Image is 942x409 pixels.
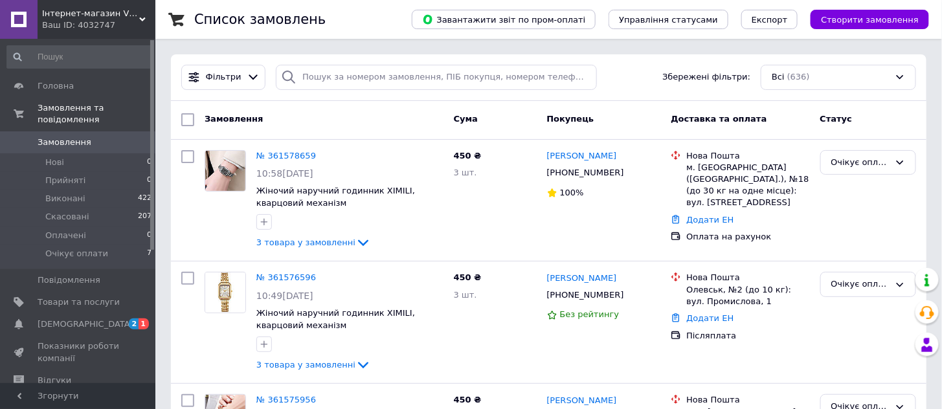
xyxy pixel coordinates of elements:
[547,395,617,407] a: [PERSON_NAME]
[205,114,263,124] span: Замовлення
[454,114,478,124] span: Cума
[422,14,585,25] span: Завантажити звіт по пром-оплаті
[256,238,371,247] a: 3 товара у замовленні
[256,395,316,404] a: № 361575956
[831,156,890,170] div: Очікує оплати
[560,188,584,197] span: 100%
[38,274,100,286] span: Повідомлення
[686,272,809,283] div: Нова Пошта
[256,168,313,179] span: 10:58[DATE]
[38,80,74,92] span: Головна
[256,272,316,282] a: № 361576596
[798,14,929,24] a: Створити замовлення
[772,71,785,83] span: Всі
[686,330,809,342] div: Післяплата
[454,395,482,404] span: 450 ₴
[454,272,482,282] span: 450 ₴
[45,193,85,204] span: Виконані
[256,291,313,301] span: 10:49[DATE]
[38,318,133,330] span: [DEMOGRAPHIC_DATA]
[412,10,596,29] button: Завантажити звіт по пром-оплаті
[686,394,809,406] div: Нова Пошта
[752,15,788,25] span: Експорт
[42,19,155,31] div: Ваш ID: 4032747
[811,10,929,29] button: Створити замовлення
[544,287,627,304] div: [PHONE_NUMBER]
[547,114,594,124] span: Покупець
[38,102,155,126] span: Замовлення та повідомлення
[38,137,91,148] span: Замовлення
[454,290,477,300] span: 3 шт.
[454,151,482,160] span: 450 ₴
[45,248,108,260] span: Очікує оплати
[256,186,415,208] a: Жіночий наручний годинник XIMILI, кварцовий механізм
[662,71,750,83] span: Збережені фільтри:
[741,10,798,29] button: Експорт
[45,211,89,223] span: Скасовані
[38,375,71,386] span: Відгуки
[609,10,728,29] button: Управління статусами
[45,175,85,186] span: Прийняті
[821,15,919,25] span: Створити замовлення
[547,150,617,162] a: [PERSON_NAME]
[686,162,809,209] div: м. [GEOGRAPHIC_DATA] ([GEOGRAPHIC_DATA].), №18 (до 30 кг на одне місце): вул. [STREET_ADDRESS]
[787,72,810,82] span: (636)
[147,230,151,241] span: 0
[686,284,809,307] div: Олевськ, №2 (до 10 кг): вул. Промислова, 1
[256,151,316,160] a: № 361578659
[205,272,246,313] a: Фото товару
[147,157,151,168] span: 0
[276,65,597,90] input: Пошук за номером замовлення, ПІБ покупця, номером телефону, Email, номером накладної
[256,360,355,370] span: 3 товара у замовленні
[671,114,767,124] span: Доставка та оплата
[686,313,734,323] a: Додати ЕН
[256,360,371,370] a: 3 товара у замовленні
[256,308,415,330] a: Жіночий наручний годинник XIMILI, кварцовий механізм
[454,168,477,177] span: 3 шт.
[544,164,627,181] div: [PHONE_NUMBER]
[45,157,64,168] span: Нові
[38,296,120,308] span: Товари та послуги
[45,230,86,241] span: Оплачені
[42,8,139,19] span: Інтернет-магазин VTrendi
[205,272,245,313] img: Фото товару
[205,150,246,192] a: Фото товару
[686,231,809,243] div: Оплата на рахунок
[831,278,890,291] div: Очікує оплати
[206,71,241,83] span: Фільтри
[686,150,809,162] div: Нова Пошта
[547,272,617,285] a: [PERSON_NAME]
[205,151,245,191] img: Фото товару
[138,211,151,223] span: 207
[147,175,151,186] span: 0
[194,12,326,27] h1: Список замовлень
[256,238,355,247] span: 3 товара у замовленні
[686,215,734,225] a: Додати ЕН
[6,45,153,69] input: Пошук
[138,193,151,204] span: 422
[619,15,718,25] span: Управління статусами
[129,318,139,329] span: 2
[139,318,149,329] span: 1
[38,340,120,364] span: Показники роботи компанії
[820,114,853,124] span: Статус
[560,309,620,319] span: Без рейтингу
[147,248,151,260] span: 7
